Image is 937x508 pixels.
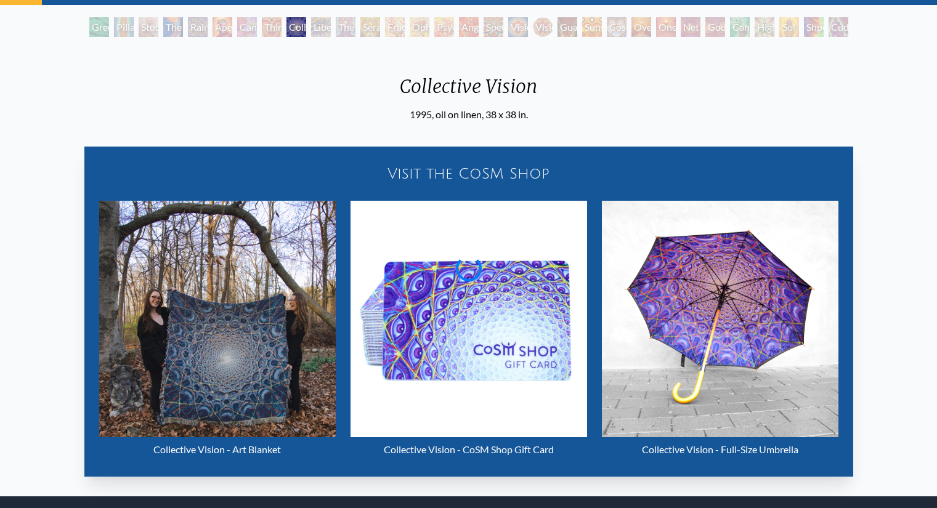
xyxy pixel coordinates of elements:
[99,201,336,462] a: Collective Vision - Art Blanket
[139,17,158,37] div: Study for the Great Turn
[730,17,750,37] div: Cannafist
[755,17,774,37] div: Higher Vision
[410,17,429,37] div: Ophanic Eyelash
[582,17,602,37] div: Sunyata
[114,17,134,37] div: Pillar of Awareness
[681,17,700,37] div: Net of Being
[484,17,503,37] div: Spectral Lotus
[99,201,336,437] img: Collective Vision - Art Blanket
[351,437,587,462] div: Collective Vision - CoSM Shop Gift Card
[390,107,547,122] div: 1995, oil on linen, 38 x 38 in.
[311,17,331,37] div: Liberation Through Seeing
[705,17,725,37] div: Godself
[804,17,824,37] div: Shpongled
[602,201,838,462] a: Collective Vision - Full-Size Umbrella
[533,17,553,37] div: Vision [PERSON_NAME]
[602,437,838,462] div: Collective Vision - Full-Size Umbrella
[286,17,306,37] div: Collective Vision
[99,437,336,462] div: Collective Vision - Art Blanket
[508,17,528,37] div: Vision Crystal
[163,17,183,37] div: The Torch
[390,75,547,107] div: Collective Vision
[607,17,627,37] div: Cosmic Elf
[779,17,799,37] div: Sol Invictus
[188,17,208,37] div: Rainbow Eye Ripple
[336,17,355,37] div: The Seer
[351,201,587,437] img: Collective Vision - CoSM Shop Gift Card
[631,17,651,37] div: Oversoul
[656,17,676,37] div: One
[351,201,587,462] a: Collective Vision - CoSM Shop Gift Card
[360,17,380,37] div: Seraphic Transport Docking on the Third Eye
[602,201,838,437] img: Collective Vision - Full-Size Umbrella
[89,17,109,37] div: Green Hand
[92,154,846,193] a: Visit the CoSM Shop
[385,17,405,37] div: Fractal Eyes
[237,17,257,37] div: Cannabis Sutra
[459,17,479,37] div: Angel Skin
[829,17,848,37] div: Cuddle
[213,17,232,37] div: Aperture
[558,17,577,37] div: Guardian of Infinite Vision
[262,17,282,37] div: Third Eye Tears of Joy
[434,17,454,37] div: Psychomicrograph of a Fractal Paisley Cherub Feather Tip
